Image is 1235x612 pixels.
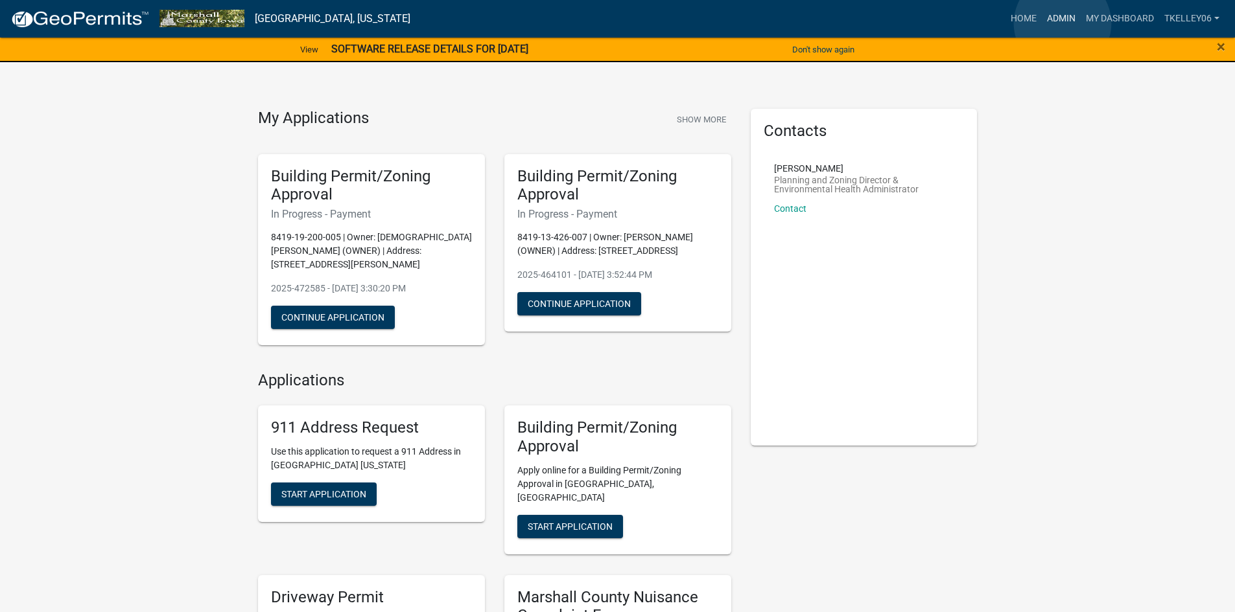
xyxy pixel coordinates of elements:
a: Home [1006,6,1042,31]
button: Start Application [271,482,377,506]
span: Start Application [528,521,613,531]
p: 8419-19-200-005 | Owner: [DEMOGRAPHIC_DATA][PERSON_NAME] (OWNER) | Address: [STREET_ADDRESS][PERS... [271,231,472,271]
span: Start Application [281,488,366,499]
h6: In Progress - Payment [517,208,718,220]
button: Show More [672,109,731,130]
button: Close [1217,39,1225,54]
button: Continue Application [517,292,641,315]
p: Use this application to request a 911 Address in [GEOGRAPHIC_DATA] [US_STATE] [271,445,472,472]
p: Planning and Zoning Director & Environmental Health Administrator [774,176,954,194]
strong: SOFTWARE RELEASE DETAILS FOR [DATE] [331,43,528,55]
a: Tkelley06 [1159,6,1225,31]
span: × [1217,38,1225,56]
a: View [295,39,323,60]
h5: 911 Address Request [271,418,472,437]
button: Don't show again [787,39,860,60]
a: Contact [774,203,806,214]
h5: Building Permit/Zoning Approval [517,167,718,205]
p: 2025-464101 - [DATE] 3:52:44 PM [517,268,718,282]
button: Continue Application [271,306,395,329]
h5: Building Permit/Zoning Approval [517,418,718,456]
a: [GEOGRAPHIC_DATA], [US_STATE] [255,8,410,30]
p: 8419-13-426-007 | Owner: [PERSON_NAME] (OWNER) | Address: [STREET_ADDRESS] [517,231,718,258]
h4: My Applications [258,109,369,128]
h6: In Progress - Payment [271,208,472,220]
h5: Contacts [764,122,965,141]
h5: Building Permit/Zoning Approval [271,167,472,205]
a: My Dashboard [1081,6,1159,31]
h5: Driveway Permit [271,588,472,607]
a: Admin [1042,6,1081,31]
h4: Applications [258,371,731,390]
p: 2025-472585 - [DATE] 3:30:20 PM [271,282,472,295]
button: Start Application [517,515,623,538]
p: [PERSON_NAME] [774,164,954,173]
p: Apply online for a Building Permit/Zoning Approval in [GEOGRAPHIC_DATA], [GEOGRAPHIC_DATA] [517,464,718,504]
img: Marshall County, Iowa [159,10,244,27]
